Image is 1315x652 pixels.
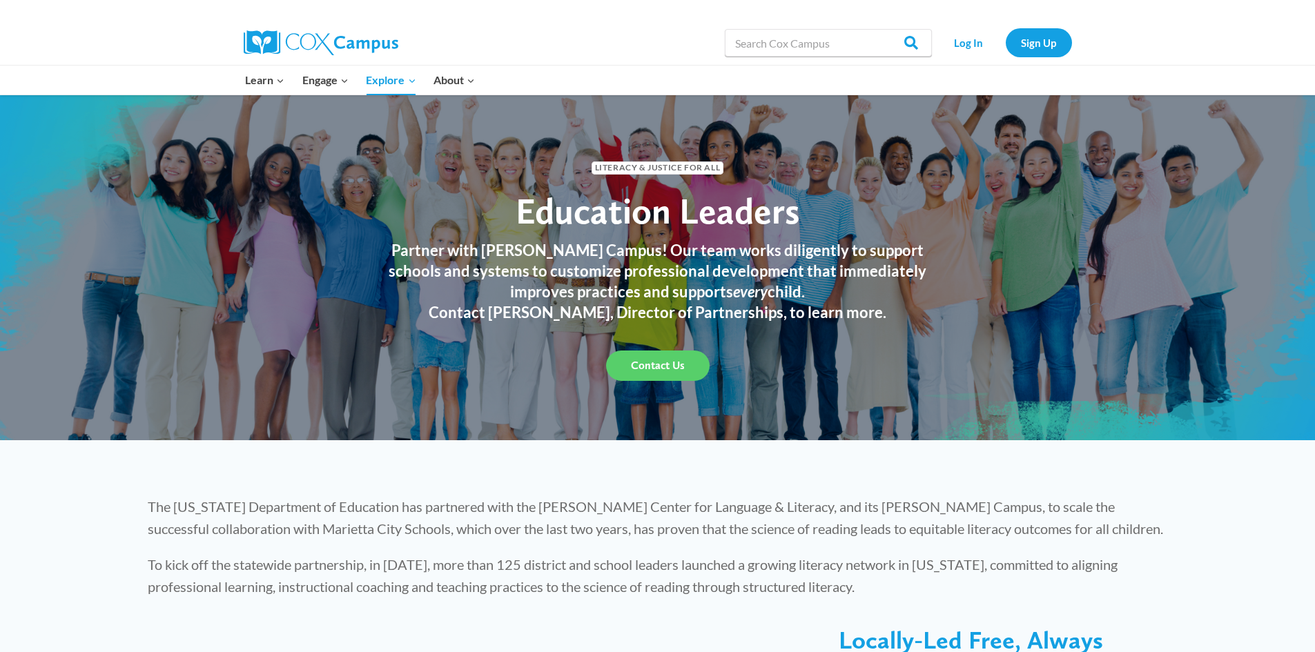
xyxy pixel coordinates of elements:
p: The [US_STATE] Department of Education has partnered with the [PERSON_NAME] Center for Language &... [148,495,1168,540]
a: Log In [939,28,999,57]
a: Sign Up [1006,28,1072,57]
nav: Primary Navigation [237,66,484,95]
span: About [434,71,475,89]
p: To kick off the statewide partnership, in [DATE], more than 125 district and school leaders launc... [148,553,1168,597]
img: Cox Campus [244,30,398,55]
span: Contact Us [631,359,685,372]
h3: Partner with [PERSON_NAME] Campus! Our team works diligently to support schools and systems to cu... [375,240,941,302]
h3: Contact [PERSON_NAME], Director of Partnerships, to learn more. [375,302,941,323]
span: Literacy & Justice for All [592,161,723,175]
input: Search Cox Campus [725,29,932,57]
span: Engage [302,71,349,89]
span: Learn [245,71,284,89]
nav: Secondary Navigation [939,28,1072,57]
a: Contact Us [606,350,710,381]
em: every [733,282,768,301]
span: Explore [366,71,416,89]
span: Education Leaders [516,189,799,233]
